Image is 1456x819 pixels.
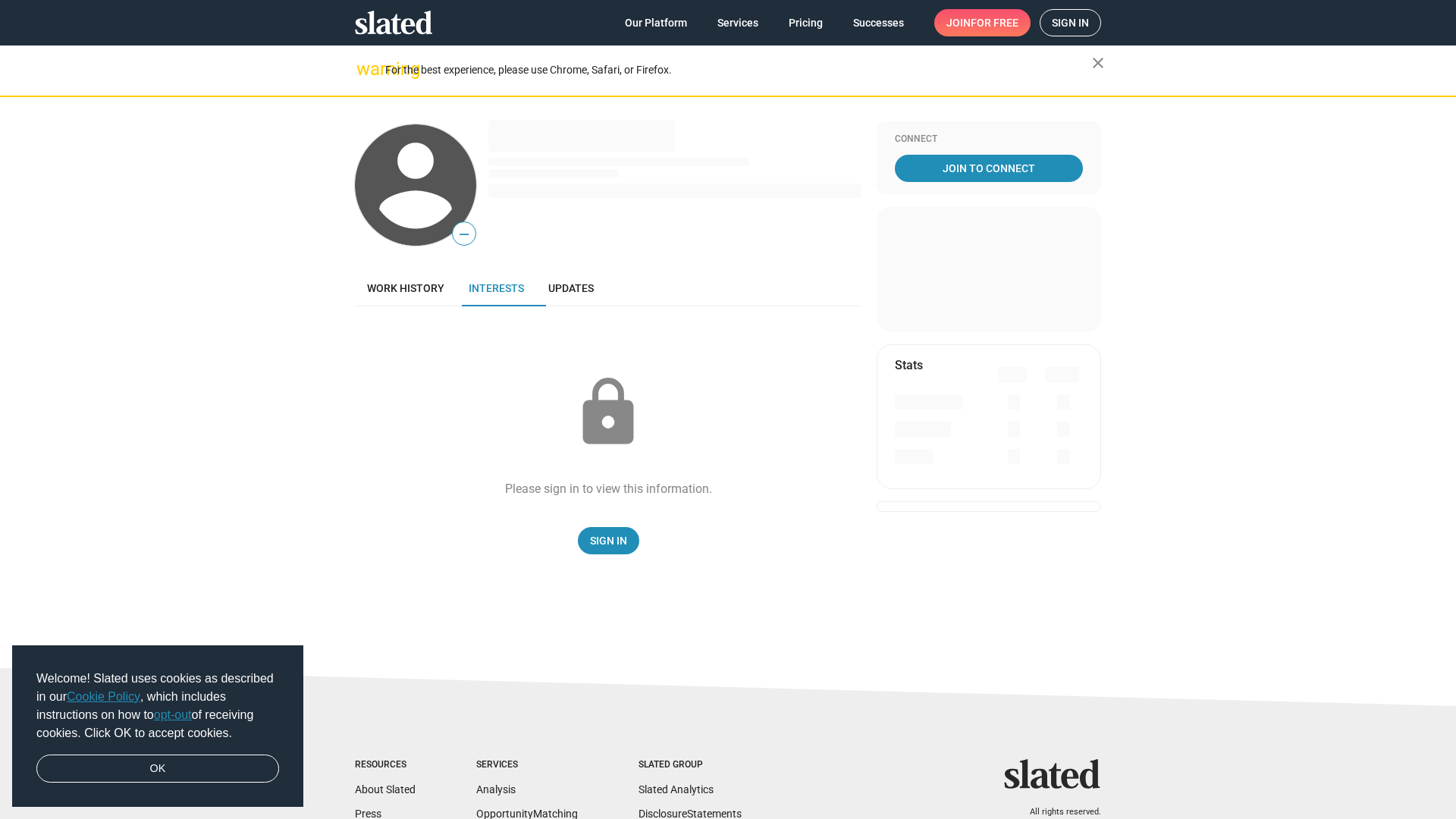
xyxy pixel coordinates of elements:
div: Please sign in to view this information. [505,481,712,497]
a: Join To Connect [895,155,1083,182]
a: dismiss cookie message [36,755,279,783]
div: Services [476,759,578,771]
a: About Slated [355,783,416,795]
span: Welcome! Slated uses cookies as described in our , which includes instructions on how to of recei... [36,670,279,742]
a: Our Platform [613,9,699,36]
a: opt-out [154,708,192,721]
a: Sign In [578,527,639,554]
a: Work history [355,270,457,306]
div: Resources [355,759,416,771]
span: Services [717,9,758,36]
a: Interests [457,270,536,306]
mat-icon: warning [356,60,375,78]
a: Joinfor free [934,9,1031,36]
span: Sign In [590,527,627,554]
div: cookieconsent [12,645,303,808]
a: Services [705,9,770,36]
mat-icon: lock [570,375,646,450]
span: Join [946,9,1018,36]
span: Our Platform [625,9,687,36]
a: Sign in [1040,9,1101,36]
span: Successes [853,9,904,36]
a: Slated Analytics [639,783,714,795]
span: for free [971,9,1018,36]
span: Join To Connect [898,155,1080,182]
a: Successes [841,9,916,36]
div: Slated Group [639,759,742,771]
span: Interests [469,282,524,294]
span: Pricing [789,9,823,36]
a: Pricing [777,9,835,36]
span: Sign in [1052,10,1089,36]
span: — [453,224,475,244]
mat-icon: close [1089,54,1107,72]
a: Analysis [476,783,516,795]
span: Work history [367,282,444,294]
a: Cookie Policy [67,690,140,703]
span: Updates [548,282,594,294]
mat-card-title: Stats [895,357,923,373]
div: For the best experience, please use Chrome, Safari, or Firefox. [385,60,1092,80]
div: Connect [895,133,1083,146]
a: Updates [536,270,606,306]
